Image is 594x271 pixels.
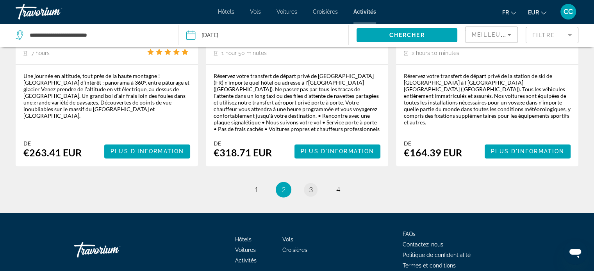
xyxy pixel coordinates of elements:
[254,185,258,194] span: 1
[472,32,542,38] span: Meilleures ventes
[403,241,443,247] a: Contactez-nous
[23,140,82,147] div: De
[403,230,416,237] a: FAQs
[502,7,516,18] button: Change language
[558,4,578,20] button: User Menu
[301,148,374,154] span: Plus d'information
[294,144,380,158] button: Plus d'information
[214,140,272,147] div: De
[357,28,457,42] button: Chercher
[528,9,539,16] span: EUR
[214,73,380,132] div: Réservez votre transfert de départ privé de [GEOGRAPHIC_DATA] (FR) n'importe quel hôtel ou adress...
[235,246,256,253] a: Voitures
[404,73,571,126] div: Réservez votre transfert de départ privé de la station de ski de [GEOGRAPHIC_DATA] à l'[GEOGRAPHI...
[403,252,471,258] a: Politique de confidentialité
[276,9,297,15] a: Voitures
[309,185,313,194] span: 3
[526,27,578,44] button: Filter
[282,185,285,194] span: 2
[250,9,261,15] a: Vols
[74,238,152,261] a: Travorium
[218,9,234,15] a: Hôtels
[472,30,511,39] mat-select: Sort by
[491,148,564,154] span: Plus d'information
[564,8,573,16] span: CC
[111,148,184,154] span: Plus d'information
[563,240,588,265] iframe: Bouton de lancement de la fenêtre de messagerie
[23,147,82,158] div: €263.41 EUR
[16,2,94,22] a: Travorium
[404,140,462,147] div: De
[353,9,376,15] a: Activités
[403,262,456,268] a: Termes et conditions
[336,185,340,194] span: 4
[502,9,509,16] span: fr
[235,236,252,242] a: Hôtels
[23,73,190,119] div: Une journée en altitude, tout près de la haute montagne ! [GEOGRAPHIC_DATA] d’intérêt : panorama ...
[282,236,293,242] a: Vols
[389,32,425,38] span: Chercher
[186,23,349,47] button: Date: Sep 10, 2025
[412,50,459,56] span: 2 hours 10 minutes
[235,257,257,263] a: Activités
[31,50,50,56] span: 7 hours
[282,246,307,253] a: Croisières
[214,147,272,158] div: €318.71 EUR
[16,182,578,197] nav: Pagination
[528,7,546,18] button: Change currency
[404,147,462,158] div: €164.39 EUR
[221,50,267,56] span: 1 hour 50 minutes
[313,9,338,15] a: Croisières
[485,144,571,158] button: Plus d'information
[104,144,190,158] button: Plus d'information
